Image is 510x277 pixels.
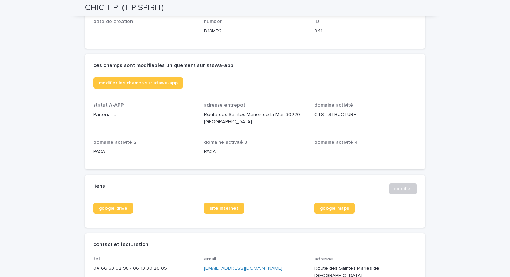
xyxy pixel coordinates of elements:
[93,183,105,190] h2: liens
[99,206,127,211] span: google drive
[93,257,100,261] span: tel
[93,103,124,108] span: statut A-APP
[204,140,247,145] span: domaine activité 3
[93,148,196,156] p: PACA
[314,257,333,261] span: adresse
[85,3,164,13] h2: CHIC TIPI (TIPISPIRIT)
[204,27,306,35] p: D18MR2
[93,265,196,272] p: 04 66 53 92 98 / 06 13 30 26 05
[204,203,244,214] a: site internet
[93,111,196,118] p: Partenaire
[204,148,306,156] p: PACA
[314,111,417,118] p: CTS - STRUCTURE
[314,203,355,214] a: google maps
[204,257,216,261] span: email
[93,140,137,145] span: domaine activité 2
[93,62,233,69] h2: ces champs sont modifiables uniquement sur atawa-app
[314,103,353,108] span: domaine activité
[93,242,148,248] h2: contact et facturation
[204,103,245,108] span: adresse entrepot
[314,140,358,145] span: domaine activité 4
[204,111,306,126] p: Route des Saintes Maries de la Mer 30220 [GEOGRAPHIC_DATA]
[314,27,417,35] p: 941
[320,206,349,211] span: google maps
[394,185,412,192] span: modifier
[93,203,133,214] a: google drive
[204,266,282,271] a: [EMAIL_ADDRESS][DOMAIN_NAME]
[93,77,183,89] a: modifier les champs sur atawa-app
[93,19,133,24] span: date de creation
[204,19,222,24] span: number
[99,81,178,85] span: modifier les champs sur atawa-app
[93,27,196,35] p: -
[389,183,417,194] button: modifier
[314,19,319,24] span: ID
[210,206,238,211] span: site internet
[314,148,417,156] p: -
